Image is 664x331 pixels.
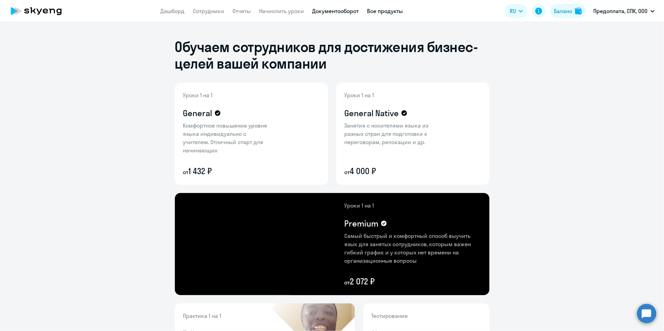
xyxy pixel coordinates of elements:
div: Баланс [554,7,572,15]
small: от [183,169,189,175]
img: general-native-content-bg.png [336,83,445,185]
h1: Обучаем сотрудников для достижения бизнес-целей вашей компании [175,39,489,72]
p: Предоплата, СПК, ООО [594,7,648,15]
img: premium-content-bg.png [249,193,489,295]
img: general-content-bg.png [175,83,279,185]
small: от [345,169,350,175]
p: Уроки 1 на 1 [183,91,273,99]
h4: General Native [345,108,399,119]
img: balance [575,8,582,14]
span: RU [510,7,516,15]
p: Комфортное повышение уровня языка индивидуально с учителем. Отличный старт для начинающих [183,121,273,154]
p: Тестирование [371,312,481,320]
h4: General [183,108,212,119]
p: Занятия с носителями языка из разных стран для подготовки к переговорам, релокации и др. [345,121,434,146]
p: Уроки 1 на 1 [345,201,481,210]
a: Начислить уроки [259,8,304,14]
p: Уроки 1 на 1 [345,91,434,99]
button: RU [505,4,528,18]
p: Практика 1 на 1 [183,312,280,320]
small: от [345,279,350,286]
button: Предоплата, СПК, ООО [590,3,658,19]
a: Все продукты [367,8,403,14]
button: Балансbalance [550,4,586,18]
a: Сотрудники [193,8,224,14]
a: Документооборот [312,8,359,14]
p: Самый быстрый и комфортный способ выучить язык для занятых сотрудников, которым важен гибкий граф... [345,232,481,265]
p: 4 000 ₽ [345,165,434,177]
a: Дашборд [160,8,185,14]
h4: Premium [345,218,378,229]
a: Отчеты [232,8,251,14]
p: 1 432 ₽ [183,165,273,177]
p: 2 072 ₽ [345,276,481,287]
